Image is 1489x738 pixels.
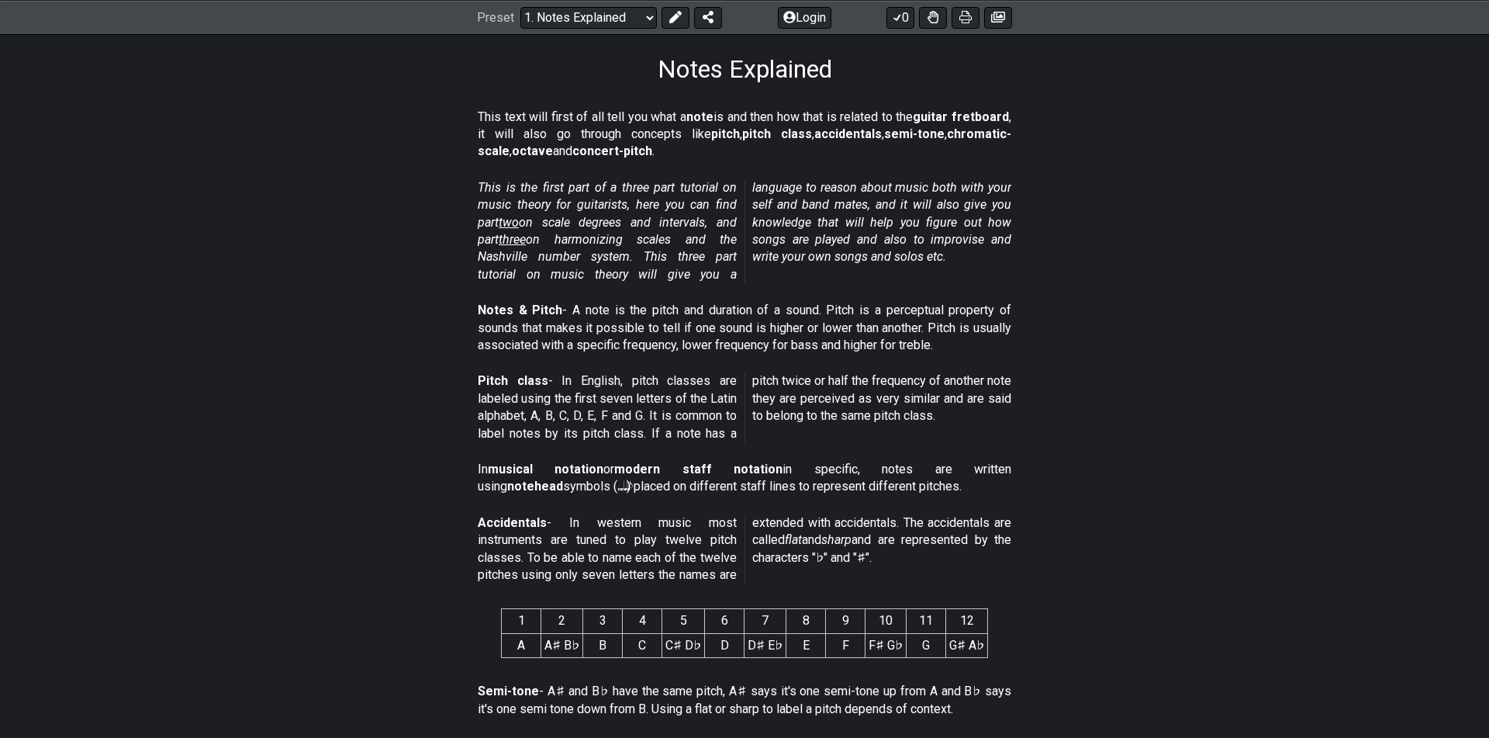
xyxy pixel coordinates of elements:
[821,532,852,547] em: sharp
[744,609,786,633] th: 7
[814,126,882,141] strong: accidentals
[583,609,623,633] th: 3
[884,126,945,141] strong: semi-tone
[614,462,783,476] strong: modern staff notation
[705,633,744,657] td: D
[520,6,657,28] select: Preset
[488,462,603,476] strong: musical notation
[478,683,1011,718] p: - A♯ and B♭ have the same pitch, A♯ says it's one semi-tone up from A and B♭ says it's one semi t...
[826,633,865,657] td: F
[686,109,713,124] strong: note
[946,609,988,633] th: 12
[785,532,802,547] em: flat
[499,232,526,247] span: three
[512,144,553,158] strong: octave
[478,302,1011,354] p: - A note is the pitch and duration of a sound. Pitch is a perceptual property of sounds that make...
[499,215,519,230] span: two
[705,609,744,633] th: 6
[658,54,832,84] h1: Notes Explained
[919,6,947,28] button: Toggle Dexterity for all fretkits
[662,6,689,28] button: Edit Preset
[507,479,563,494] strong: notehead
[478,515,547,530] strong: Accidentals
[826,609,865,633] th: 9
[946,633,988,657] td: G♯ A♭
[541,633,583,657] td: A♯ B♭
[913,109,1009,124] strong: guitar fretboard
[478,109,1011,161] p: This text will first of all tell you what a is and then how that is related to the , it will also...
[478,373,548,388] strong: Pitch class
[952,6,979,28] button: Print
[694,6,722,28] button: Share Preset
[711,126,740,141] strong: pitch
[583,633,623,657] td: B
[477,10,514,25] span: Preset
[907,633,946,657] td: G
[572,144,652,158] strong: concert-pitch
[984,6,1012,28] button: Create image
[865,633,907,657] td: F♯ G♭
[541,609,583,633] th: 2
[662,633,705,657] td: C♯ D♭
[865,609,907,633] th: 10
[742,126,812,141] strong: pitch class
[623,609,662,633] th: 4
[478,303,562,317] strong: Notes & Pitch
[662,609,705,633] th: 5
[502,609,541,633] th: 1
[744,633,786,657] td: D♯ E♭
[907,609,946,633] th: 11
[778,6,831,28] button: Login
[786,609,826,633] th: 8
[886,6,914,28] button: 0
[478,180,1011,282] em: This is the first part of a three part tutorial on music theory for guitarists, here you can find...
[478,684,539,698] strong: Semi-tone
[478,372,1011,442] p: - In English, pitch classes are labeled using the first seven letters of the Latin alphabet, A, B...
[786,633,826,657] td: E
[623,633,662,657] td: C
[502,633,541,657] td: A
[478,461,1011,496] p: In or in specific, notes are written using symbols (𝅝 𝅗𝅥 𝅘𝅥 𝅘𝅥𝅮) placed on different staff lines to r...
[478,515,1011,584] p: - In western music most instruments are tuned to play twelve pitch classes. To be able to name ea...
